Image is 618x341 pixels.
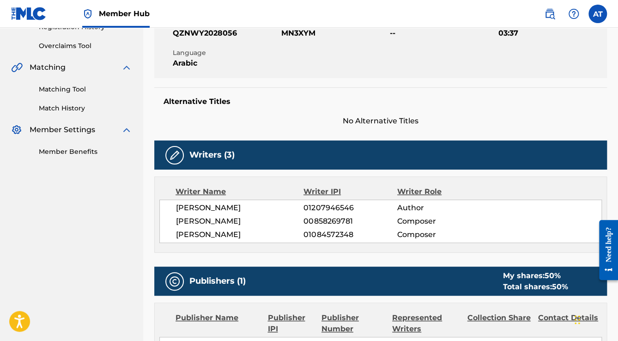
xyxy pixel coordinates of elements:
[173,58,279,69] span: Arabic
[588,5,607,23] div: User Menu
[397,186,483,197] div: Writer Role
[39,104,132,113] a: Match History
[82,8,93,19] img: Top Rightsholder
[169,150,180,161] img: Writers
[545,271,561,280] span: 50 %
[39,41,132,51] a: Overclaims Tool
[303,229,397,240] span: 01084572348
[11,7,47,20] img: MLC Logo
[121,124,132,135] img: expand
[154,116,607,127] span: No Alternative Titles
[189,150,235,160] h5: Writers (3)
[176,312,261,335] div: Publisher Name
[189,276,246,286] h5: Publishers (1)
[176,216,303,227] span: [PERSON_NAME]
[552,282,568,291] span: 50 %
[303,216,397,227] span: 00858269781
[39,85,132,94] a: Matching Tool
[169,276,180,287] img: Publishers
[173,48,279,58] span: Language
[267,312,314,335] div: Publisher IPI
[467,312,531,335] div: Collection Share
[568,8,579,19] img: help
[164,97,598,106] h5: Alternative Titles
[572,297,618,341] iframe: Chat Widget
[121,62,132,73] img: expand
[498,28,605,39] span: 03:37
[321,312,385,335] div: Publisher Number
[176,202,303,213] span: [PERSON_NAME]
[303,202,397,213] span: 01207946546
[392,312,460,335] div: Represented Writers
[99,8,150,19] span: Member Hub
[503,281,568,292] div: Total shares:
[11,124,22,135] img: Member Settings
[540,5,559,23] a: Public Search
[397,216,482,227] span: Composer
[39,147,132,157] a: Member Benefits
[281,28,388,39] span: MN3XYM
[544,8,555,19] img: search
[397,202,482,213] span: Author
[173,28,279,39] span: QZNWY2028056
[176,229,303,240] span: [PERSON_NAME]
[503,270,568,281] div: My shares:
[176,186,303,197] div: Writer Name
[30,124,95,135] span: Member Settings
[11,62,23,73] img: Matching
[30,62,66,73] span: Matching
[390,28,496,39] span: --
[592,213,618,287] iframe: Resource Center
[538,312,602,335] div: Contact Details
[303,186,397,197] div: Writer IPI
[575,306,580,334] div: Drag
[564,5,583,23] div: Help
[397,229,482,240] span: Composer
